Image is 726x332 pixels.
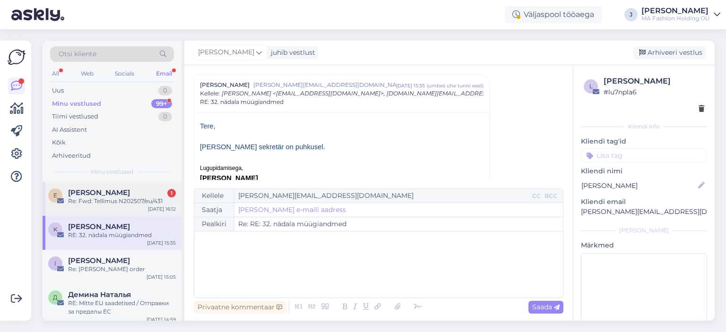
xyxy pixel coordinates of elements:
div: [PERSON_NAME] [604,76,704,87]
div: Re: Fwd: Tellimus N202507/eu/431 [68,197,176,205]
span: Lugupidamisega, [200,165,243,171]
div: Arhiveeri vestlus [633,46,706,59]
span: [PERSON_NAME] [200,81,250,89]
span: K [53,226,58,233]
div: Re: [PERSON_NAME] order [68,265,176,273]
div: Email [154,68,174,80]
div: juhib vestlust [267,48,315,58]
span: Д [53,294,58,301]
div: CC [530,192,543,200]
span: Демина Наталья [68,290,131,299]
div: RE: Mitte EU saadetised / Отправки за пределы ЕС [68,299,176,316]
span: [PERSON_NAME] [200,174,258,182]
p: Kliendi email [581,197,707,207]
div: 0 [158,86,172,95]
div: J [624,8,638,21]
div: Socials [113,68,136,80]
span: IRYNA SMAGINA [68,256,130,265]
div: [DATE] 16:12 [148,205,176,213]
div: Kliendi info [581,122,707,131]
span: [PERSON_NAME] [198,47,254,58]
div: Minu vestlused [52,99,101,109]
div: ( umbes ühe tunni eest ) [427,82,484,89]
div: 99+ [151,99,172,109]
div: Kõik [52,138,66,147]
div: Privaatne kommentaar [194,301,286,314]
div: MA Fashion Holding OÜ [641,15,710,22]
span: [PERSON_NAME][EMAIL_ADDRESS][DOMAIN_NAME] [253,81,396,89]
div: # lu7npla6 [604,87,704,97]
input: Lisa nimi [581,180,696,191]
div: 1 [167,189,176,197]
span: Kellele : [200,90,220,97]
div: [DATE] 14:59 [147,316,176,323]
span: Otsi kliente [59,49,96,59]
div: All [50,68,61,80]
div: [PERSON_NAME] [641,7,710,15]
div: Web [79,68,95,80]
div: Arhiveeritud [52,151,91,161]
div: [DATE] 15:35 [147,239,176,247]
a: [PERSON_NAME] e-maili aadress [238,205,346,215]
div: Tiimi vestlused [52,112,98,121]
span: Evelin Krihvel [68,188,130,197]
div: Uus [52,86,64,95]
div: Kellele [194,189,234,203]
span: E [53,192,57,199]
a: [PERSON_NAME]MA Fashion Holding OÜ [641,7,720,22]
div: RE: 32. nädala müügiandmed [68,231,176,239]
input: Write subject here... [234,217,563,231]
span: [PERSON_NAME] sekretär on puhkusel. [200,143,325,151]
p: Märkmed [581,240,707,250]
div: 0 [158,112,172,121]
div: AI Assistent [52,125,87,135]
span: Tere, [200,122,216,130]
div: Pealkiri [194,217,234,231]
div: Saatja [194,203,234,217]
div: Väljaspool tööaega [505,6,602,23]
span: Saada [532,303,560,311]
div: BCC [543,192,559,200]
div: [DATE] 15:05 [147,273,176,281]
span: Minu vestlused [91,168,133,176]
span: Karmo Käär [68,222,130,231]
p: Kliendi nimi [581,166,707,176]
span: l [589,83,593,90]
p: [PERSON_NAME][EMAIL_ADDRESS][DOMAIN_NAME] [581,207,707,217]
input: Lisa tag [581,148,707,162]
span: RE: 32. nädala müügiandmed [200,98,284,106]
p: Kliendi tag'id [581,136,707,146]
span: I [54,260,56,267]
input: Recepient... [234,189,530,203]
div: [DATE] 15:35 [396,82,425,89]
div: [PERSON_NAME] [581,226,707,235]
img: Askly Logo [8,48,26,66]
